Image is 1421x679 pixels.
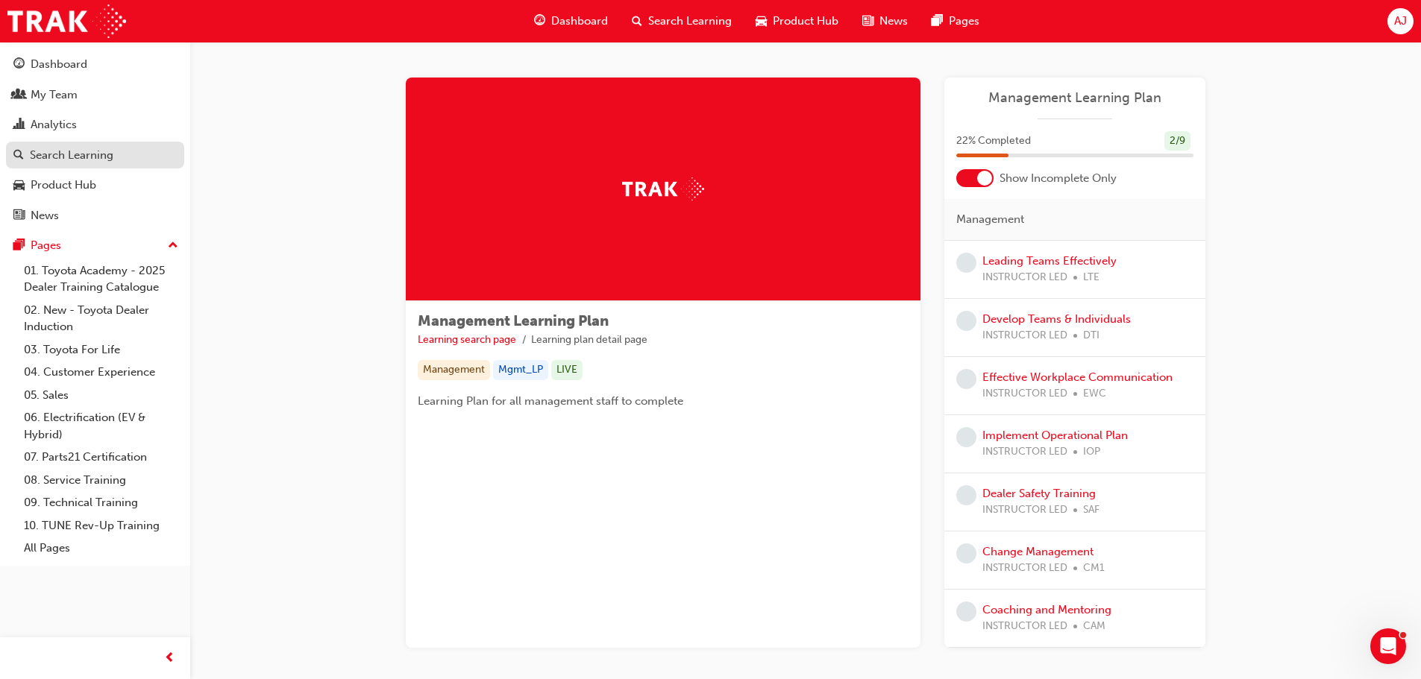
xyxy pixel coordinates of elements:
a: Leading Teams Effectively [982,254,1117,268]
span: Show Incomplete Only [1000,170,1117,187]
a: search-iconSearch Learning [620,6,744,37]
span: guage-icon [534,12,545,31]
span: EWC [1083,385,1106,402]
span: CAM [1083,618,1105,635]
span: INSTRUCTOR LED [982,327,1067,344]
span: learningRecordVerb_NONE-icon [956,369,976,389]
span: INSTRUCTOR LED [982,443,1067,461]
span: news-icon [862,12,873,31]
span: Pages [949,13,979,30]
span: Dashboard [551,13,608,30]
span: Management Learning Plan [418,312,609,329]
span: Search Learning [648,13,732,30]
div: Management [418,360,490,380]
span: AJ [1394,13,1407,30]
a: Management Learning Plan [956,89,1193,107]
a: 08. Service Training [18,469,184,492]
a: 05. Sales [18,384,184,407]
span: learningRecordVerb_NONE-icon [956,253,976,273]
div: Search Learning [30,147,113,164]
span: learningRecordVerb_NONE-icon [956,427,976,447]
span: Product Hub [773,13,838,30]
a: Change Management [982,545,1094,558]
a: pages-iconPages [920,6,991,37]
a: news-iconNews [850,6,920,37]
a: Product Hub [6,171,184,199]
span: people-icon [13,89,25,102]
a: Analytics [6,111,184,139]
span: INSTRUCTOR LED [982,269,1067,286]
span: search-icon [13,149,24,162]
span: pages-icon [13,239,25,253]
div: Mgmt_LP [493,360,548,380]
div: Analytics [31,116,77,133]
a: 03. Toyota For Life [18,338,184,361]
span: IOP [1083,443,1100,461]
a: Implement Operational Plan [982,429,1128,442]
a: Dealer Safety Training [982,487,1096,500]
a: 04. Customer Experience [18,361,184,384]
span: learningRecordVerb_NONE-icon [956,601,976,622]
span: search-icon [632,12,642,31]
span: learningRecordVerb_NONE-icon [956,311,976,331]
a: 07. Parts21 Certification [18,446,184,469]
span: CM1 [1083,560,1105,577]
a: 09. Technical Training [18,491,184,514]
a: Learning search page [418,333,516,346]
span: news-icon [13,209,25,223]
span: car-icon [756,12,767,31]
span: prev-icon [164,649,175,668]
span: up-icon [168,236,178,256]
div: 2 / 9 [1164,131,1191,151]
span: News [879,13,908,30]
span: INSTRUCTOR LED [982,618,1067,635]
a: 01. Toyota Academy - 2025 Dealer Training Catalogue [18,259,184,299]
div: Pages [31,237,61,254]
a: News [6,202,184,230]
span: learningRecordVerb_NONE-icon [956,485,976,505]
span: guage-icon [13,58,25,72]
span: INSTRUCTOR LED [982,385,1067,402]
div: Product Hub [31,177,96,194]
span: INSTRUCTOR LED [982,560,1067,577]
span: pages-icon [932,12,943,31]
a: My Team [6,81,184,109]
a: 10. TUNE Rev-Up Training [18,514,184,537]
a: All Pages [18,537,184,560]
a: 02. New - Toyota Dealer Induction [18,299,184,338]
a: Effective Workplace Communication [982,370,1173,384]
a: Develop Teams & Individuals [982,312,1131,326]
span: learningRecordVerb_NONE-icon [956,543,976,563]
button: Pages [6,232,184,259]
a: guage-iconDashboard [522,6,620,37]
div: LIVE [551,360,583,380]
span: Management [956,211,1024,228]
span: chart-icon [13,119,25,132]
div: Dashboard [31,56,87,73]
li: Learning plan detail page [531,332,647,349]
span: DTI [1083,327,1100,344]
a: Dashboard [6,51,184,78]
span: Learning Plan for all management staff to complete [418,394,683,408]
a: Coaching and Mentoring [982,603,1111,616]
div: My Team [31,86,78,104]
iframe: Intercom live chat [1370,628,1406,664]
button: DashboardMy TeamAnalyticsSearch LearningProduct HubNews [6,48,184,232]
img: Trak [622,177,704,200]
button: AJ [1387,8,1414,34]
span: LTE [1083,269,1100,286]
a: car-iconProduct Hub [744,6,850,37]
a: Search Learning [6,142,184,169]
span: 22 % Completed [956,133,1031,150]
span: INSTRUCTOR LED [982,502,1067,519]
a: 06. Electrification (EV & Hybrid) [18,406,184,446]
div: News [31,207,59,224]
span: SAF [1083,502,1100,519]
img: Trak [7,4,126,38]
span: car-icon [13,179,25,192]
